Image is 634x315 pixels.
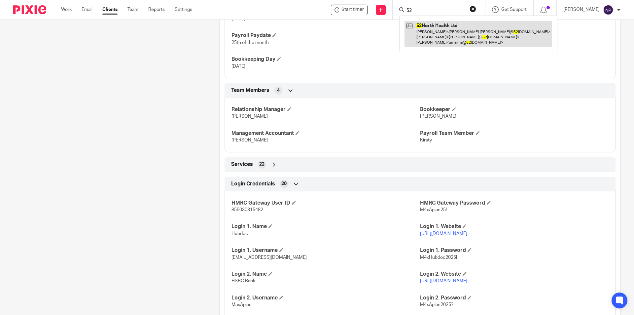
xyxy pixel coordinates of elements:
[231,32,420,39] h4: Payroll Paydate
[102,6,118,13] a: Clients
[420,138,432,142] span: Kirsty
[420,130,609,137] h4: Payroll Team Member
[231,180,275,187] span: Login Credentials
[420,114,456,119] span: [PERSON_NAME]
[82,6,92,13] a: Email
[420,255,457,260] span: M4xHubdoc2025!
[231,255,307,260] span: [EMAIL_ADDRESS][DOMAIN_NAME]
[13,5,46,14] img: Pixie
[231,302,252,307] span: MaxApian
[231,200,420,207] h4: HMRC Gateway User ID
[231,56,420,63] h4: Bookkeeping Day
[420,200,609,207] h4: HMRC Gateway Password
[501,7,527,12] span: Get Support
[231,231,248,236] span: Hubdoc
[420,271,609,278] h4: Login 2. Website
[231,208,263,212] span: 855030315482
[231,106,420,113] h4: Relationship Manager
[420,231,467,236] a: [URL][DOMAIN_NAME]
[148,6,165,13] a: Reports
[175,6,192,13] a: Settings
[231,40,269,45] span: 25th of the month
[231,295,420,301] h4: Login 2. Username
[281,180,287,187] span: 20
[563,6,600,13] p: [PERSON_NAME]
[231,161,253,168] span: Services
[231,271,420,278] h4: Login 2. Name
[341,6,364,13] span: Start timer
[231,247,420,254] h4: Login 1. Username
[259,161,264,168] span: 22
[420,279,467,283] a: [URL][DOMAIN_NAME]
[420,247,609,254] h4: Login 1. Password
[420,223,609,230] h4: Login 1. Website
[231,223,420,230] h4: Login 1. Name
[231,279,255,283] span: HSBC Bank
[420,106,609,113] h4: Bookkeeper
[420,302,453,307] span: M4xAp!an2025?
[231,87,269,94] span: Team Members
[420,295,609,301] h4: Login 2. Password
[420,208,447,212] span: M4xApian25!
[231,64,245,69] span: [DATE]
[231,138,268,142] span: [PERSON_NAME]
[231,114,268,119] span: [PERSON_NAME]
[470,6,476,12] button: Clear
[331,5,368,15] div: Apian Limited
[603,5,614,15] img: svg%3E
[406,8,465,14] input: Search
[61,6,72,13] a: Work
[277,87,280,94] span: 4
[127,6,138,13] a: Team
[231,130,420,137] h4: Management Accountant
